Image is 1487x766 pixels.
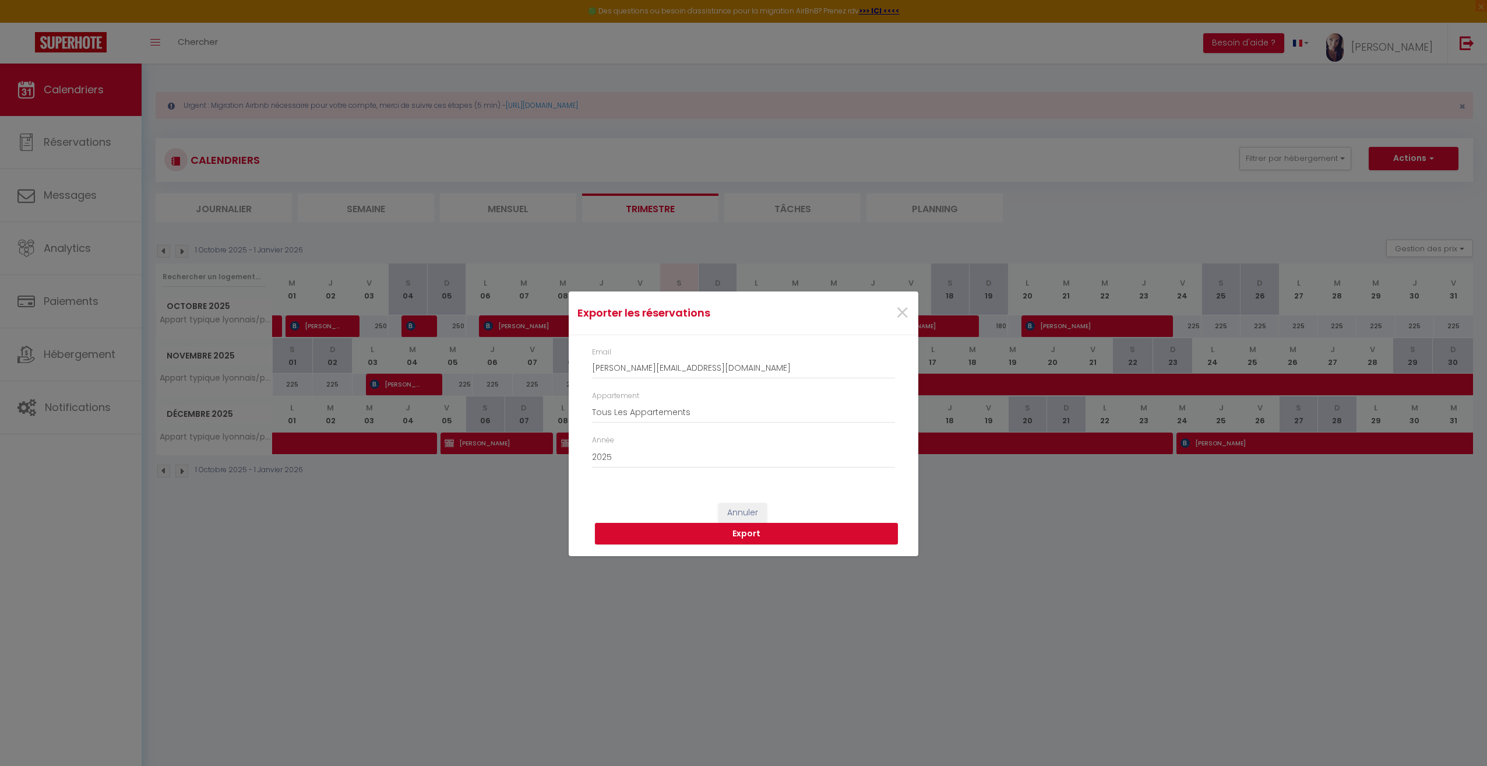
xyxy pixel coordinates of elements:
label: Email [592,347,611,358]
label: Appartement [592,391,639,402]
button: Annuler [718,503,767,523]
h4: Exporter les réservations [577,305,794,321]
button: Export [595,523,898,545]
label: Année [592,435,614,446]
span: × [895,296,910,331]
button: Close [895,301,910,326]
